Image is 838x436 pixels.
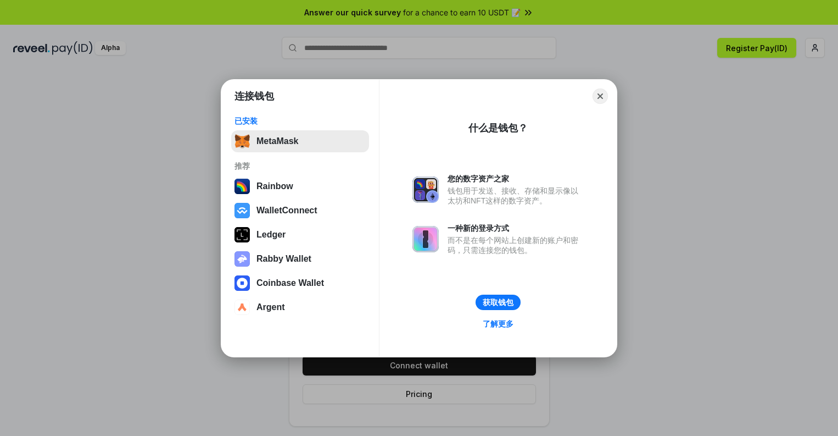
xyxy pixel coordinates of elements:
div: 您的数字资产之家 [448,174,584,184]
div: 而不是在每个网站上创建新的账户和密码，只需连接您的钱包。 [448,235,584,255]
div: 获取钱包 [483,297,513,307]
img: svg+xml,%3Csvg%20xmlns%3D%22http%3A%2F%2Fwww.w3.org%2F2000%2Fsvg%22%20fill%3D%22none%22%20viewBox... [412,176,439,203]
img: svg+xml,%3Csvg%20width%3D%2228%22%20height%3D%2228%22%20viewBox%3D%220%200%2028%2028%22%20fill%3D... [234,275,250,291]
h1: 连接钱包 [234,90,274,103]
div: 什么是钱包？ [468,122,528,135]
img: svg+xml,%3Csvg%20width%3D%2228%22%20height%3D%2228%22%20viewBox%3D%220%200%2028%2028%22%20fill%3D... [234,300,250,315]
img: svg+xml,%3Csvg%20width%3D%22120%22%20height%3D%22120%22%20viewBox%3D%220%200%20120%20120%22%20fil... [234,179,250,194]
div: 钱包用于发送、接收、存储和显示像以太坊和NFT这样的数字资产。 [448,186,584,206]
button: Argent [231,296,369,318]
div: Ledger [256,230,286,240]
div: 推荐 [234,161,366,171]
div: Rainbow [256,181,293,191]
div: 已安装 [234,116,366,126]
img: svg+xml,%3Csvg%20width%3D%2228%22%20height%3D%2228%22%20viewBox%3D%220%200%2028%2028%22%20fill%3D... [234,203,250,218]
button: Rabby Wallet [231,248,369,270]
img: svg+xml,%3Csvg%20xmlns%3D%22http%3A%2F%2Fwww.w3.org%2F2000%2Fsvg%22%20fill%3D%22none%22%20viewBox... [412,226,439,252]
button: WalletConnect [231,200,369,222]
img: svg+xml,%3Csvg%20xmlns%3D%22http%3A%2F%2Fwww.w3.org%2F2000%2Fsvg%22%20fill%3D%22none%22%20viewBox... [234,251,250,267]
div: Rabby Wallet [256,254,311,264]
button: MetaMask [231,130,369,152]
a: 了解更多 [476,317,520,331]
button: Coinbase Wallet [231,272,369,294]
button: Close [593,89,608,104]
div: Argent [256,302,285,312]
button: Rainbow [231,175,369,197]
div: 一种新的登录方式 [448,223,584,233]
button: Ledger [231,224,369,246]
div: 了解更多 [483,319,513,329]
img: svg+xml,%3Csvg%20xmlns%3D%22http%3A%2F%2Fwww.w3.org%2F2000%2Fsvg%22%20width%3D%2228%22%20height%3... [234,227,250,242]
button: 获取钱包 [476,295,521,310]
div: MetaMask [256,136,298,146]
img: svg+xml,%3Csvg%20fill%3D%22none%22%20height%3D%2233%22%20viewBox%3D%220%200%2035%2033%22%20width%... [234,134,250,149]
div: Coinbase Wallet [256,278,324,288]
div: WalletConnect [256,206,317,216]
